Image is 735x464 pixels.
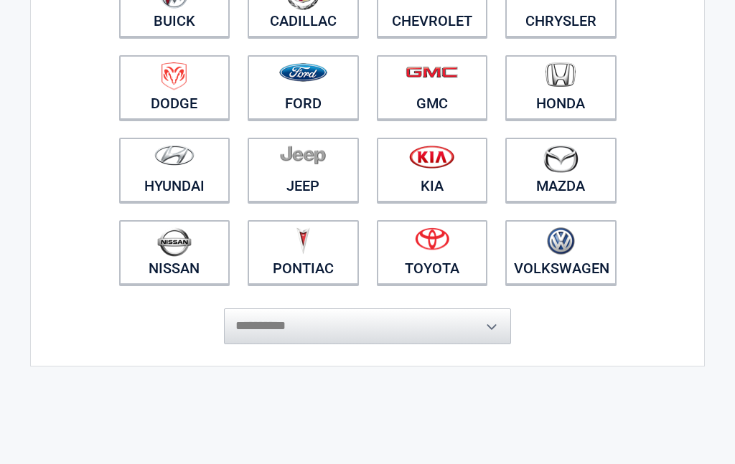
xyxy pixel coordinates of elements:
img: pontiac [296,228,310,255]
img: volkswagen [547,228,575,256]
a: Ford [248,56,359,120]
a: Dodge [119,56,230,120]
a: GMC [377,56,488,120]
a: Pontiac [248,221,359,285]
img: mazda [543,146,579,174]
img: toyota [415,228,449,251]
img: gmc [406,67,458,79]
a: Hyundai [119,138,230,203]
a: Toyota [377,221,488,285]
a: Nissan [119,221,230,285]
img: hyundai [154,146,195,166]
a: Volkswagen [505,221,617,285]
a: Honda [505,56,617,120]
a: Kia [377,138,488,203]
img: kia [409,146,454,169]
a: Mazda [505,138,617,203]
img: nissan [157,228,192,257]
img: dodge [161,63,187,91]
img: jeep [280,146,326,166]
img: honda [546,63,576,88]
a: Jeep [248,138,359,203]
img: ford [279,64,327,82]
